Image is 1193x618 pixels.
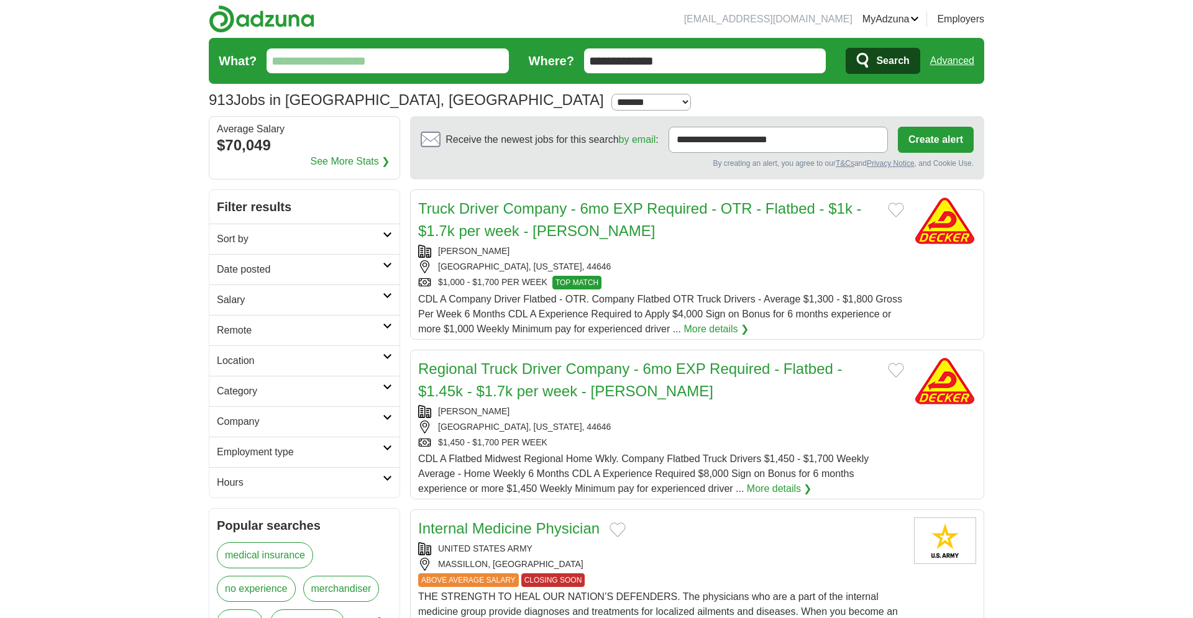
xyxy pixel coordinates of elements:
div: Average Salary [217,124,392,134]
span: Search [876,48,909,73]
h2: Hours [217,475,383,490]
div: [GEOGRAPHIC_DATA], [US_STATE], 44646 [418,260,904,273]
div: $70,049 [217,134,392,157]
span: Receive the newest jobs for this search : [446,132,658,147]
a: Advanced [930,48,974,73]
a: Company [209,406,400,437]
a: Location [209,345,400,376]
h2: Remote [217,323,383,338]
span: CDL A Flatbed Midwest Regional Home Wkly. Company Flatbed Truck Drivers $1,450 - $1,700 Weekly Av... [418,453,869,494]
div: By creating an alert, you agree to our and , and Cookie Use. [421,158,974,169]
a: Privacy Notice [867,159,915,168]
a: Sort by [209,224,400,254]
div: MASSILLON, [GEOGRAPHIC_DATA] [418,558,904,571]
a: medical insurance [217,542,313,568]
a: UNITED STATES ARMY [438,543,533,553]
button: Create alert [898,127,974,153]
h2: Filter results [209,190,400,224]
button: Add to favorite jobs [610,522,626,537]
a: More details ❯ [683,322,749,337]
button: Add to favorite jobs [888,363,904,378]
a: T&Cs [836,159,854,168]
a: no experience [217,576,296,602]
a: See More Stats ❯ [311,154,390,169]
a: Regional Truck Driver Company - 6mo EXP Required - Flatbed - $1.45k - $1.7k per week - [PERSON_NAME] [418,360,843,399]
h2: Location [217,353,383,368]
img: United States Army logo [914,517,976,564]
a: More details ❯ [747,481,812,496]
span: 913 [209,89,234,111]
a: Employment type [209,437,400,467]
label: Where? [529,52,574,70]
h2: Sort by [217,232,383,247]
img: Decker logo [914,358,976,404]
span: ABOVE AVERAGE SALARY [418,573,519,587]
a: Truck Driver Company - 6mo EXP Required - OTR - Flatbed - $1k - $1.7k per week - [PERSON_NAME] [418,200,862,239]
h2: Date posted [217,262,383,277]
a: Category [209,376,400,406]
img: Decker logo [914,198,976,244]
h1: Jobs in [GEOGRAPHIC_DATA], [GEOGRAPHIC_DATA] [209,91,604,108]
label: What? [219,52,257,70]
a: MyAdzuna [862,12,920,27]
button: Search [846,48,920,74]
a: Hours [209,467,400,498]
h2: Salary [217,293,383,307]
button: Add to favorite jobs [888,202,904,217]
a: [PERSON_NAME] [438,246,510,256]
span: CLOSING SOON [521,573,585,587]
div: $1,000 - $1,700 PER WEEK [418,276,904,289]
h2: Popular searches [217,516,392,535]
a: by email [619,134,656,145]
a: Remote [209,315,400,345]
img: Adzuna logo [209,5,314,33]
span: CDL A Company Driver Flatbed - OTR. Company Flatbed OTR Truck Drivers - Average $1,300 - $1,800 G... [418,294,902,334]
h2: Company [217,414,383,429]
a: [PERSON_NAME] [438,406,510,416]
div: [GEOGRAPHIC_DATA], [US_STATE], 44646 [418,420,904,434]
a: Date posted [209,254,400,284]
a: Employers [937,12,984,27]
span: TOP MATCH [552,276,601,289]
h2: Employment type [217,445,383,460]
a: merchandiser [303,576,380,602]
div: $1,450 - $1,700 PER WEEK [418,436,904,449]
a: Salary [209,284,400,315]
li: [EMAIL_ADDRESS][DOMAIN_NAME] [684,12,852,27]
a: Internal Medicine Physician [418,520,600,537]
h2: Category [217,384,383,399]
